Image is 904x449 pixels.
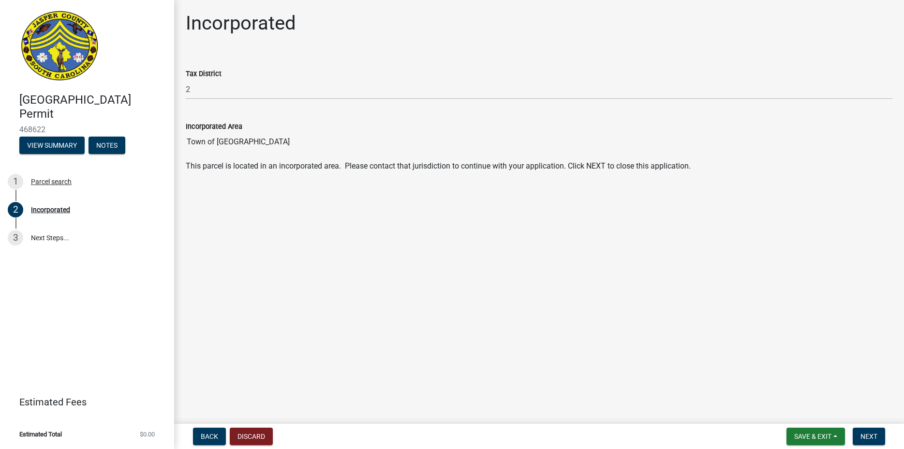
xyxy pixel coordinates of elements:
[19,137,85,154] button: View Summary
[19,125,155,134] span: 468622
[186,160,892,172] p: This parcel is located in an incorporated area. Please contact that jurisdiction to continue with...
[140,431,155,437] span: $0.00
[230,428,273,445] button: Discard
[31,206,70,213] div: Incorporated
[786,428,845,445] button: Save & Exit
[8,392,159,412] a: Estimated Fees
[201,433,218,440] span: Back
[186,71,222,77] label: Tax District
[8,202,23,217] div: 2
[860,433,877,440] span: Next
[89,137,125,154] button: Notes
[8,174,23,189] div: 1
[19,142,85,150] wm-modal-confirm: Summary
[19,431,62,437] span: Estimated Total
[89,142,125,150] wm-modal-confirm: Notes
[31,178,72,185] div: Parcel search
[19,93,166,121] h4: [GEOGRAPHIC_DATA] Permit
[853,428,885,445] button: Next
[8,230,23,246] div: 3
[186,124,242,130] label: Incorporated Area
[19,10,100,83] img: Jasper County, South Carolina
[186,12,296,35] h1: Incorporated
[794,433,831,440] span: Save & Exit
[193,428,226,445] button: Back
